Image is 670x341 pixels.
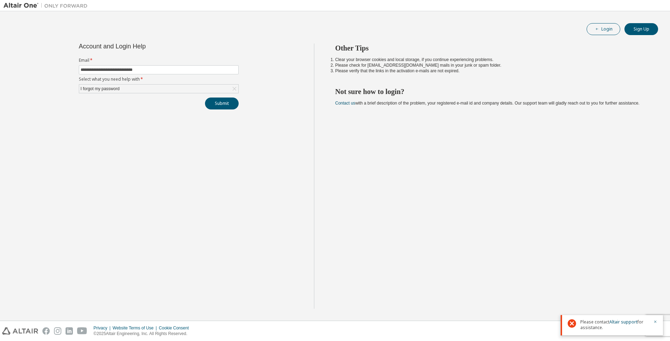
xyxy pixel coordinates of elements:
[112,325,159,331] div: Website Terms of Use
[335,62,646,68] li: Please check for [EMAIL_ADDRESS][DOMAIN_NAME] mails in your junk or spam folder.
[77,327,87,335] img: youtube.svg
[80,85,121,93] div: I forgot my password
[587,23,620,35] button: Login
[79,76,239,82] label: Select what you need help with
[54,327,61,335] img: instagram.svg
[335,101,355,106] a: Contact us
[609,319,637,325] a: Altair support
[79,58,239,63] label: Email
[4,2,91,9] img: Altair One
[624,23,658,35] button: Sign Up
[335,101,640,106] span: with a brief description of the problem, your registered e-mail id and company details. Our suppo...
[42,327,50,335] img: facebook.svg
[335,68,646,74] li: Please verify that the links in the activation e-mails are not expired.
[580,319,649,330] span: Please contact for assistance.
[79,85,238,93] div: I forgot my password
[94,331,193,337] p: © 2025 Altair Engineering, Inc. All Rights Reserved.
[159,325,193,331] div: Cookie Consent
[205,98,239,109] button: Submit
[66,327,73,335] img: linkedin.svg
[94,325,112,331] div: Privacy
[335,57,646,62] li: Clear your browser cookies and local storage, if you continue experiencing problems.
[2,327,38,335] img: altair_logo.svg
[79,44,207,49] div: Account and Login Help
[335,44,646,53] h2: Other Tips
[335,87,646,96] h2: Not sure how to login?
